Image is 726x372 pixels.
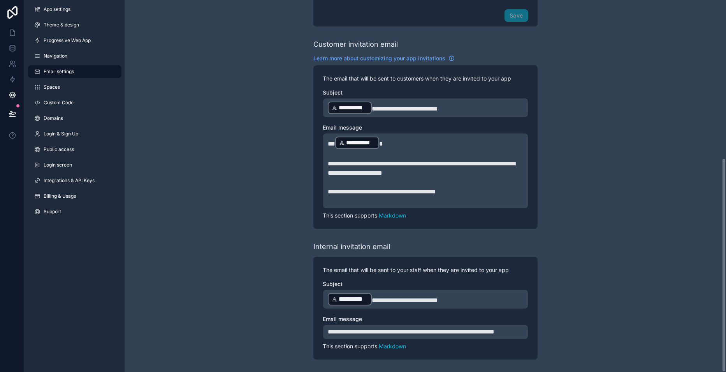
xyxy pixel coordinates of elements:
span: Custom Code [44,100,74,106]
span: Billing & Usage [44,193,76,199]
span: Progressive Web App [44,37,91,44]
a: Navigation [28,50,121,62]
a: Email settings [28,65,121,78]
span: App settings [44,6,70,12]
span: Login & Sign Up [44,131,78,137]
span: Email settings [44,68,74,75]
span: Integrations & API Keys [44,177,95,184]
a: Public access [28,143,121,156]
span: Login screen [44,162,72,168]
a: Support [28,205,121,218]
a: Spaces [28,81,121,93]
span: Support [44,209,61,215]
span: Theme & design [44,22,79,28]
span: Spaces [44,84,60,90]
span: Domains [44,115,63,121]
a: App settings [28,3,121,16]
a: Progressive Web App [28,34,121,47]
a: Login screen [28,159,121,171]
a: Domains [28,112,121,125]
span: Navigation [44,53,67,59]
a: Theme & design [28,19,121,31]
a: Integrations & API Keys [28,174,121,187]
a: Custom Code [28,97,121,109]
a: Login & Sign Up [28,128,121,140]
span: Public access [44,146,74,153]
a: Billing & Usage [28,190,121,202]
